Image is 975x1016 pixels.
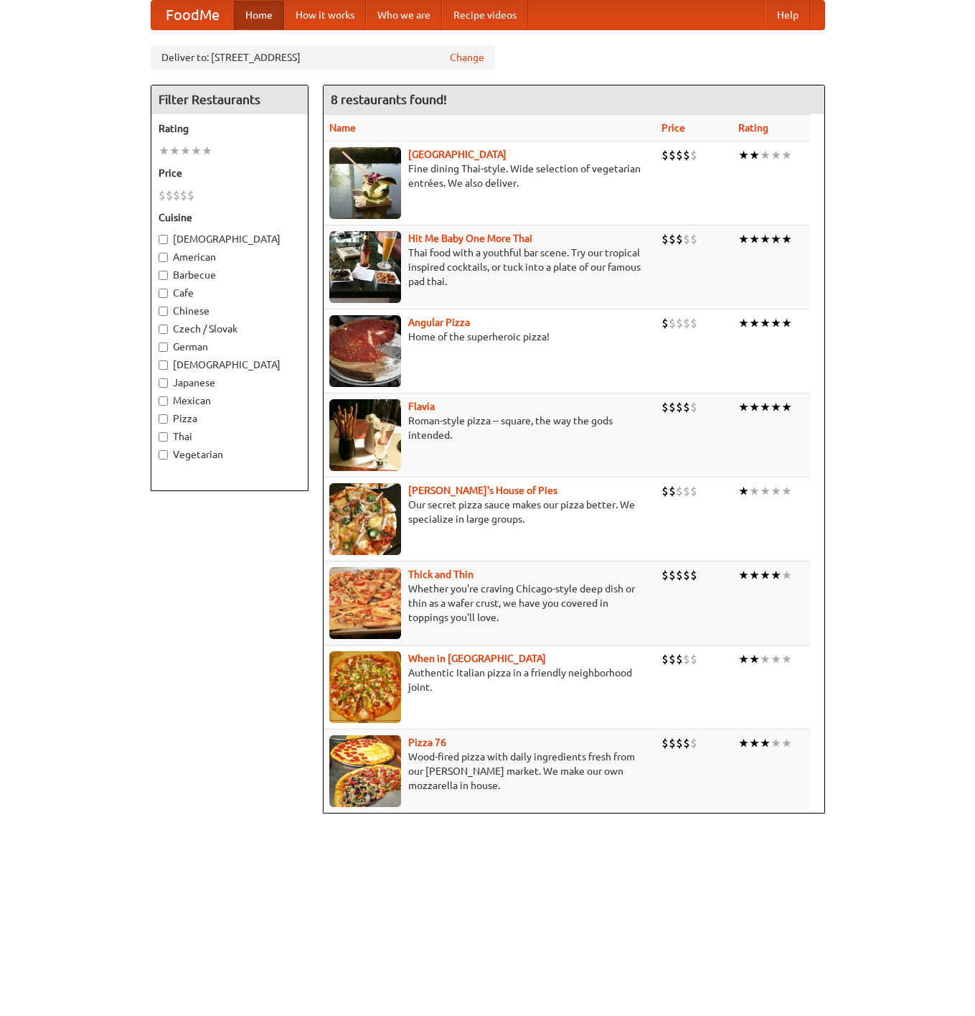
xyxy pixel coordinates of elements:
[159,286,301,300] label: Cafe
[661,735,669,751] li: $
[408,485,557,496] a: [PERSON_NAME]'s House of Pies
[159,210,301,225] h5: Cuisine
[159,322,301,336] label: Czech / Slovak
[661,122,685,134] a: Price
[191,143,202,159] li: ★
[690,315,697,331] li: $
[690,567,697,583] li: $
[329,498,651,526] p: Our secret pizza sauce makes our pizza better. We specialize in large groups.
[760,735,771,751] li: ★
[661,567,669,583] li: $
[234,1,284,29] a: Home
[738,483,749,499] li: ★
[669,735,676,751] li: $
[781,567,792,583] li: ★
[159,307,168,316] input: Chinese
[408,737,446,748] a: Pizza 76
[683,651,690,667] li: $
[329,735,401,807] img: pizza76.jpg
[331,93,447,106] ng-pluralize: 8 restaurants found!
[661,399,669,415] li: $
[408,653,546,664] b: When in [GEOGRAPHIC_DATA]
[738,122,768,134] a: Rating
[781,651,792,667] li: ★
[683,483,690,499] li: $
[738,567,749,583] li: ★
[781,399,792,415] li: ★
[749,231,760,247] li: ★
[781,483,792,499] li: ★
[676,231,683,247] li: $
[329,567,401,639] img: thick.jpg
[329,122,356,134] a: Name
[329,246,651,289] p: Thai food with a youthful bar scene. Try our tropical inspired cocktails, or tuck into a plate of...
[771,147,781,163] li: ★
[766,1,810,29] a: Help
[661,651,669,667] li: $
[329,750,651,793] p: Wood-fired pizza with daily ingredients fresh from our [PERSON_NAME] market. We make our own mozz...
[669,231,676,247] li: $
[781,147,792,163] li: ★
[771,315,781,331] li: ★
[661,315,669,331] li: $
[159,289,168,298] input: Cafe
[159,143,169,159] li: ★
[669,399,676,415] li: $
[661,147,669,163] li: $
[749,147,760,163] li: ★
[408,569,474,580] b: Thick and Thin
[408,317,470,328] a: Angular Pizza
[690,483,697,499] li: $
[771,231,781,247] li: ★
[329,162,651,190] p: Fine dining Thai-style. Wide selection of vegetarian entrées. We also deliver.
[760,567,771,583] li: ★
[159,396,168,406] input: Mexican
[738,315,749,331] li: ★
[749,483,760,499] li: ★
[749,651,760,667] li: ★
[676,399,683,415] li: $
[738,147,749,163] li: ★
[159,429,301,444] label: Thai
[159,414,168,424] input: Pizza
[669,483,676,499] li: $
[159,232,301,246] label: [DEMOGRAPHIC_DATA]
[738,399,749,415] li: ★
[159,340,301,354] label: German
[781,315,792,331] li: ★
[159,268,301,282] label: Barbecue
[151,85,308,114] h4: Filter Restaurants
[159,253,168,262] input: American
[173,187,180,203] li: $
[329,399,401,471] img: flavia.jpg
[151,1,234,29] a: FoodMe
[683,231,690,247] li: $
[329,231,401,303] img: babythai.jpg
[159,304,301,318] label: Chinese
[771,651,781,667] li: ★
[329,414,651,442] p: Roman-style pizza -- square, the way the gods intended.
[738,735,749,751] li: ★
[690,147,697,163] li: $
[329,651,401,723] img: wheninrome.jpg
[159,166,301,180] h5: Price
[284,1,366,29] a: How it works
[738,651,749,667] li: ★
[690,651,697,667] li: $
[159,342,168,352] input: German
[676,651,683,667] li: $
[676,483,683,499] li: $
[760,483,771,499] li: ★
[166,187,173,203] li: $
[760,147,771,163] li: ★
[760,231,771,247] li: ★
[749,399,760,415] li: ★
[690,231,697,247] li: $
[676,147,683,163] li: $
[661,483,669,499] li: $
[329,315,401,387] img: angular.jpg
[159,235,168,244] input: [DEMOGRAPHIC_DATA]
[187,187,194,203] li: $
[180,143,191,159] li: ★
